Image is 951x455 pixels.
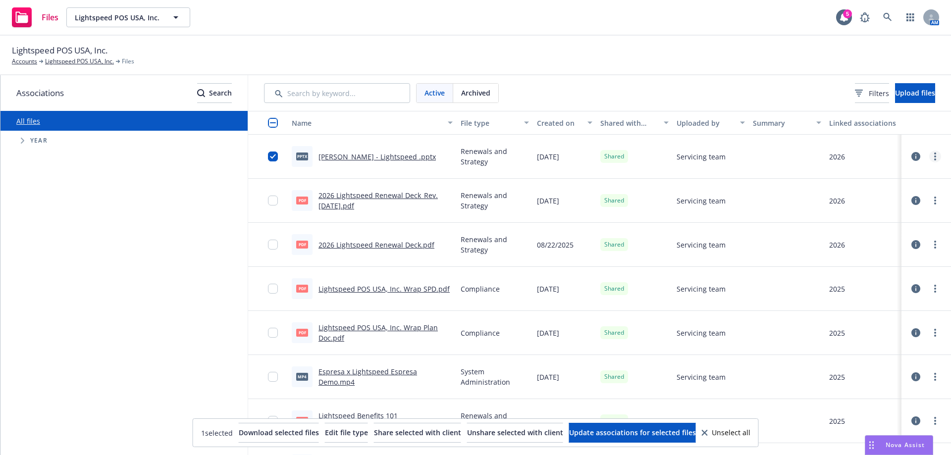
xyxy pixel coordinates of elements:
span: [DATE] [537,152,559,162]
input: Toggle Row Selected [268,240,278,250]
span: pdf [296,241,308,248]
a: more [929,415,941,427]
div: 2026 [829,240,845,250]
a: Report a Bug [855,7,875,27]
div: Created on [537,118,581,128]
input: Toggle Row Selected [268,416,278,426]
span: Lightspeed POS USA, Inc. [12,44,107,57]
span: Servicing team [677,240,726,250]
a: All files [16,116,40,126]
span: Servicing team [677,328,726,338]
span: pdf [296,285,308,292]
input: Select all [268,118,278,128]
span: 1 selected [201,428,233,438]
span: Compliance [461,284,500,294]
button: Shared with client [596,111,673,135]
a: 2026 Lightspeed Renewal Deck.pdf [318,240,434,250]
span: Files [122,57,134,66]
a: Switch app [900,7,920,27]
span: Lightspeed POS USA, Inc. [75,12,160,23]
span: Shared [604,196,624,205]
span: Shared [604,152,624,161]
a: more [929,371,941,383]
button: Unselect all [702,423,750,443]
span: mp4 [296,373,308,380]
span: System Administration [461,366,529,387]
span: pdf [296,417,308,424]
button: Created on [533,111,596,135]
button: Share selected with client [374,423,461,443]
span: [DATE] [537,196,559,206]
input: Toggle Row Selected [268,328,278,338]
span: Shared [604,416,624,425]
span: pptx [296,152,308,160]
button: File type [457,111,533,135]
a: Espresa x Lightspeed Espresa Demo.mp4 [318,367,417,387]
input: Toggle Row Selected [268,152,278,161]
svg: Search [197,89,205,97]
input: Search by keyword... [264,83,410,103]
button: Update associations for selected files [569,423,696,443]
div: Tree Example [0,131,248,151]
a: Lightspeed POS USA, Inc. Wrap Plan Doc.pdf [318,323,438,343]
div: 2025 [829,416,845,426]
span: Renewals and Strategy [461,410,529,431]
button: Filters [855,83,889,103]
div: File type [461,118,518,128]
span: Servicing team [677,284,726,294]
a: [PERSON_NAME] - Lightspeed .pptx [318,152,436,161]
span: Shared [604,328,624,337]
a: more [929,195,941,206]
a: Lightspeed Benefits 101 Presentation.pdf [318,411,398,431]
a: more [929,239,941,251]
span: Update associations for selected files [569,428,696,437]
span: Renewals and Strategy [461,190,529,211]
span: Nova Assist [886,441,925,449]
div: 2026 [829,152,845,162]
span: Servicing team [677,152,726,162]
span: Share selected with client [374,428,461,437]
span: Associations [16,87,64,100]
span: Archived [461,88,490,98]
span: Year [30,138,48,144]
div: Drag to move [865,436,878,455]
button: SearchSearch [197,83,232,103]
div: 2025 [829,372,845,382]
span: Renewals and Strategy [461,146,529,167]
span: pdf [296,197,308,204]
button: Lightspeed POS USA, Inc. [66,7,190,27]
div: Summary [753,118,810,128]
div: Uploaded by [677,118,734,128]
span: pdf [296,329,308,336]
div: 2025 [829,328,845,338]
button: Uploaded by [673,111,749,135]
button: Linked associations [825,111,901,135]
a: Accounts [12,57,37,66]
a: Search [878,7,898,27]
a: more [929,327,941,339]
span: Upload files [895,88,935,98]
span: 08/22/2025 [537,240,574,250]
button: Nova Assist [865,435,933,455]
span: Shared [604,372,624,381]
div: 2026 [829,196,845,206]
a: Lightspeed POS USA, Inc. [45,57,114,66]
button: Name [288,111,457,135]
a: more [929,283,941,295]
span: Shared [604,284,624,293]
span: [DATE] [537,328,559,338]
div: Search [197,84,232,102]
span: Shared [604,240,624,249]
div: Linked associations [829,118,898,128]
span: [DATE] [537,416,559,426]
span: Edit file type [325,428,368,437]
a: Lightspeed POS USA, Inc. Wrap SPD.pdf [318,284,450,294]
a: more [929,151,941,162]
span: Servicing team [677,416,726,426]
span: Active [424,88,445,98]
button: Summary [749,111,825,135]
span: Filters [869,88,889,99]
div: Name [292,118,442,128]
div: Shared with client [600,118,658,128]
span: Filters [855,88,889,99]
